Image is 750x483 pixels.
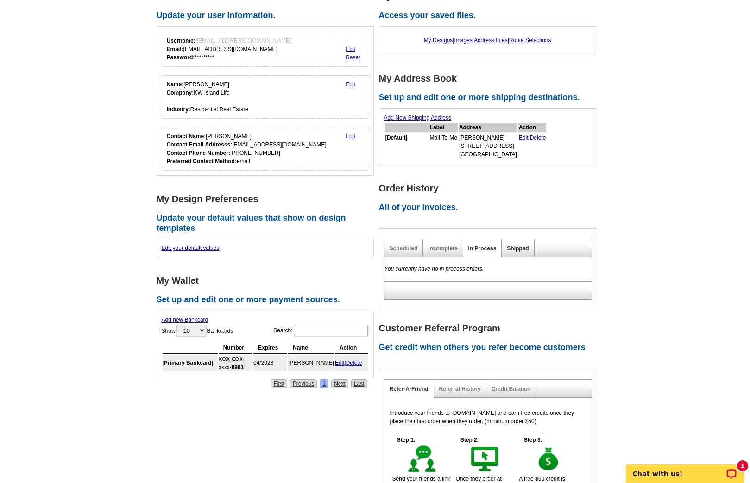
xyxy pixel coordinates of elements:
[162,324,233,337] label: Show Bankcards
[167,150,230,156] strong: Contact Phone Number:
[390,409,586,426] p: Introduce your friends to [DOMAIN_NAME] and earn free credits once they place their first order w...
[157,11,379,21] h2: Update your user information.
[469,444,501,475] img: step-2.gif
[379,74,601,83] h1: My Address Book
[157,213,379,233] h2: Update your default values that show on design templates
[429,123,458,132] th: Label
[455,436,483,444] h5: Step 2.
[429,133,458,159] td: Mail-To-Me
[219,355,252,371] td: xxxx-xxxx-xxxx-
[379,203,601,213] h2: All of your invoices.
[351,379,367,388] a: Last
[507,245,529,252] a: Shipped
[439,386,481,392] a: Referral History
[379,343,601,353] h2: Get credit when others you refer become customers
[335,342,368,354] th: Action
[379,93,601,103] h2: Set up and edit one or more shipping destinations.
[346,54,360,61] a: Reset
[509,37,551,44] a: Route Selections
[167,54,195,61] strong: Password:
[162,127,369,171] div: Who should we contact regarding order issues?
[346,81,355,88] a: Edit
[162,245,220,251] a: Edit your default values
[162,32,369,67] div: Your login information.
[271,379,287,388] a: First
[167,158,237,165] strong: Preferred Contact Method:
[379,184,601,193] h1: Order History
[232,364,244,370] strong: 8981
[406,444,438,475] img: step-1.gif
[197,38,291,44] span: [EMAIL_ADDRESS][DOMAIN_NAME]
[219,342,252,354] th: Number
[384,32,591,49] div: | | |
[335,360,345,366] a: Edit
[379,324,601,333] h1: Customer Referral Program
[157,194,379,204] h1: My Design Preferences
[167,141,233,148] strong: Contact Email Addresss:
[167,133,206,140] strong: Contact Name:
[384,114,451,121] a: Add New Shipping Address
[428,245,457,252] a: Incomplete
[530,134,546,141] a: Delete
[167,46,183,52] strong: Email:
[459,133,517,159] td: [PERSON_NAME] [STREET_ADDRESS] [GEOGRAPHIC_DATA]
[384,266,484,272] em: You currently have no in process orders.
[518,123,547,132] th: Action
[346,133,355,140] a: Edit
[167,89,194,96] strong: Company:
[157,276,379,286] h1: My Wallet
[290,379,317,388] a: Previous
[346,46,355,52] a: Edit
[163,355,218,371] td: [ ]
[518,133,547,159] td: |
[492,386,530,392] a: Credit Balance
[454,37,472,44] a: Images
[533,444,565,475] img: step-3.gif
[164,360,212,366] b: Primary Bankcard
[392,436,420,444] h5: Step 1.
[620,454,750,483] iframe: LiveChat chat widget
[424,37,453,44] a: My Designs
[379,11,601,21] h2: Access your saved files.
[346,360,362,366] a: Delete
[474,37,508,44] a: Address Files
[167,106,190,113] strong: Industry:
[176,325,206,337] select: ShowBankcards
[167,81,184,88] strong: Name:
[288,355,334,371] td: [PERSON_NAME]
[519,436,547,444] h5: Step 3.
[288,342,334,354] th: Name
[390,386,429,392] a: Refer-A-Friend
[335,355,368,371] td: |
[320,379,328,388] a: 1
[390,245,418,252] a: Scheduled
[273,324,368,337] label: Search:
[167,80,248,114] div: [PERSON_NAME] KW Island Life Residential Real Estate
[157,295,379,305] h2: Set up and edit one or more payment sources.
[331,379,348,388] a: Next
[468,245,497,252] a: In Process
[162,75,369,119] div: Your personal details.
[167,132,327,165] div: [PERSON_NAME] [EMAIL_ADDRESS][DOMAIN_NAME] [PHONE_NUMBER] email
[167,38,195,44] strong: Username:
[459,123,517,132] th: Address
[253,355,287,371] td: 04/2028
[253,342,287,354] th: Expires
[387,134,406,141] b: Default
[385,133,429,159] td: [ ]
[162,317,208,323] a: Add new Bankcard
[294,325,368,336] input: Search:
[519,134,529,141] a: Edit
